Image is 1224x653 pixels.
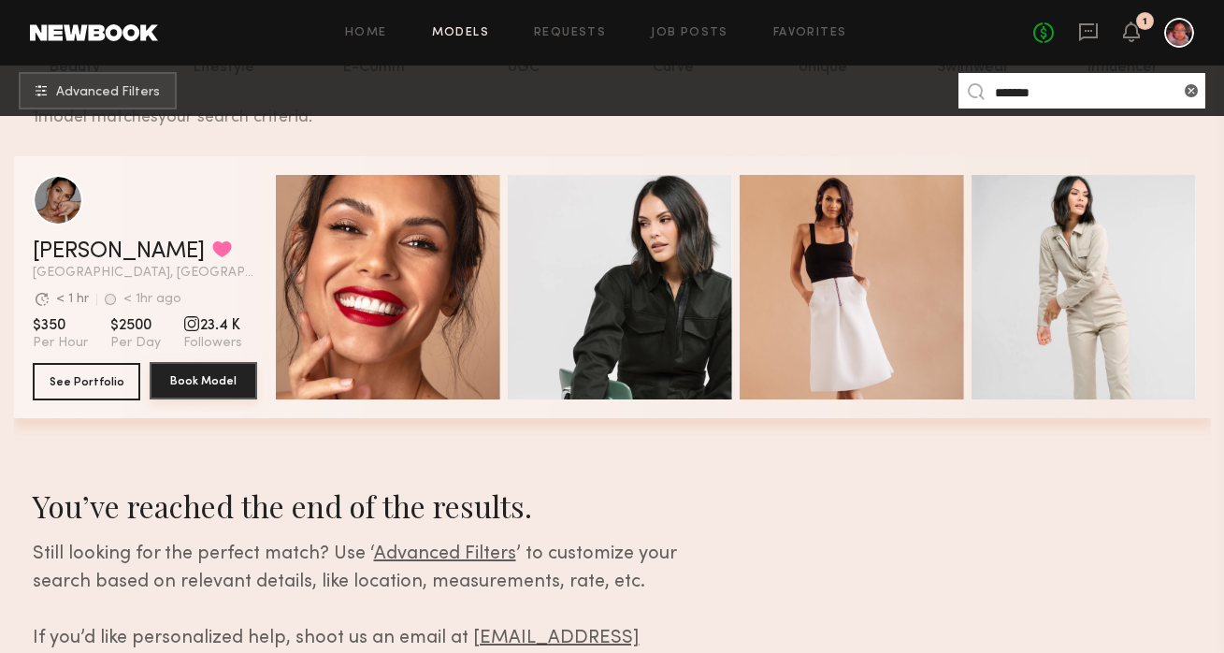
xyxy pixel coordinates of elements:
[123,293,181,306] div: < 1hr ago
[150,362,257,399] button: Book Model
[534,27,606,39] a: Requests
[1143,17,1147,27] div: 1
[33,363,140,400] button: See Portfolio
[432,27,489,39] a: Models
[33,486,737,526] div: You’ve reached the end of the results.
[33,335,88,352] span: Per Hour
[183,335,242,352] span: Followers
[19,72,177,109] button: Advanced Filters
[56,86,160,99] span: Advanced Filters
[110,335,161,352] span: Per Day
[110,316,161,335] span: $2500
[651,27,728,39] a: Job Posts
[183,316,242,335] span: 23.4 K
[33,316,88,335] span: $350
[773,27,847,39] a: Favorites
[374,545,516,563] span: Advanced Filters
[56,293,89,306] div: < 1 hr
[150,363,257,400] a: Book Model
[345,27,387,39] a: Home
[33,267,257,280] span: [GEOGRAPHIC_DATA], [GEOGRAPHIC_DATA]
[33,240,205,263] a: [PERSON_NAME]
[14,156,1211,441] div: grid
